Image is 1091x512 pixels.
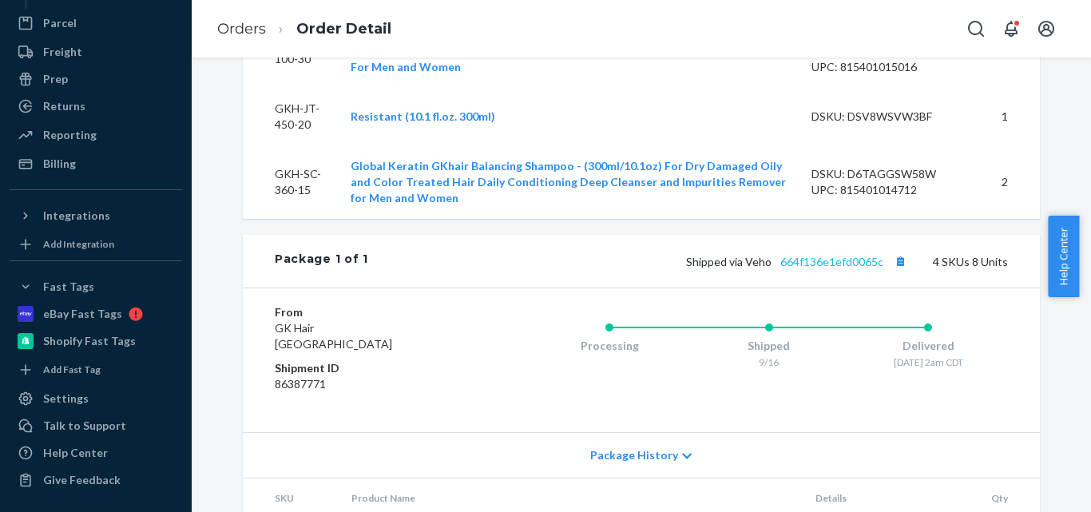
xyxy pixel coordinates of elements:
[43,208,110,224] div: Integrations
[689,355,849,369] div: 9/16
[43,15,77,31] div: Parcel
[811,59,962,75] div: UPC: 815401015016
[43,127,97,143] div: Reporting
[10,39,182,65] a: Freight
[10,122,182,148] a: Reporting
[960,13,992,45] button: Open Search Box
[351,109,495,123] a: Resistant (10.1 fl.oz. 300ml)
[974,145,1040,219] td: 2
[848,338,1008,354] div: Delivered
[10,328,182,354] a: Shopify Fast Tags
[10,203,182,228] button: Integrations
[43,445,108,461] div: Help Center
[43,418,126,434] div: Talk to Support
[204,6,404,53] ol: breadcrumbs
[296,20,391,38] a: Order Detail
[10,93,182,119] a: Returns
[43,363,101,376] div: Add Fast Tag
[811,109,962,125] div: DSKU: DSV8WSVW3BF
[43,156,76,172] div: Billing
[10,360,182,379] a: Add Fast Tag
[43,333,136,349] div: Shopify Fast Tags
[689,338,849,354] div: Shipped
[1030,13,1062,45] button: Open account menu
[890,251,910,272] button: Copy tracking number
[275,376,466,392] dd: 86387771
[43,306,122,322] div: eBay Fast Tags
[217,20,266,38] a: Orders
[10,10,182,36] a: Parcel
[43,98,85,114] div: Returns
[10,467,182,493] button: Give Feedback
[275,304,466,320] dt: From
[1048,216,1079,297] button: Help Center
[10,66,182,92] a: Prep
[243,88,338,145] td: GKH-JT-450-20
[43,279,94,295] div: Fast Tags
[995,13,1027,45] button: Open notifications
[275,251,368,272] div: Package 1 of 1
[10,301,182,327] a: eBay Fast Tags
[590,447,678,463] span: Package History
[10,440,182,466] a: Help Center
[811,182,962,198] div: UPC: 815401014712
[10,413,182,439] a: Talk to Support
[243,145,338,219] td: GKH-SC-360-15
[811,166,962,182] div: DSKU: D6TAGGSW58W
[275,360,466,376] dt: Shipment ID
[43,71,68,87] div: Prep
[351,159,786,204] a: Global Keratin GKhair Balancing Shampoo - (300ml/10.1oz) For Dry Damaged Oily and Color Treated H...
[780,255,883,268] a: 664f136e1efd0065c
[368,251,1008,272] div: 4 SKUs 8 Units
[10,386,182,411] a: Settings
[848,355,1008,369] div: [DATE] 2am CDT
[974,88,1040,145] td: 1
[43,472,121,488] div: Give Feedback
[10,274,182,300] button: Fast Tags
[530,338,689,354] div: Processing
[43,44,82,60] div: Freight
[686,255,910,268] span: Shipped via Veho
[43,237,114,251] div: Add Integration
[10,235,182,254] a: Add Integration
[10,151,182,177] a: Billing
[43,391,89,407] div: Settings
[275,321,392,351] span: GK Hair [GEOGRAPHIC_DATA]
